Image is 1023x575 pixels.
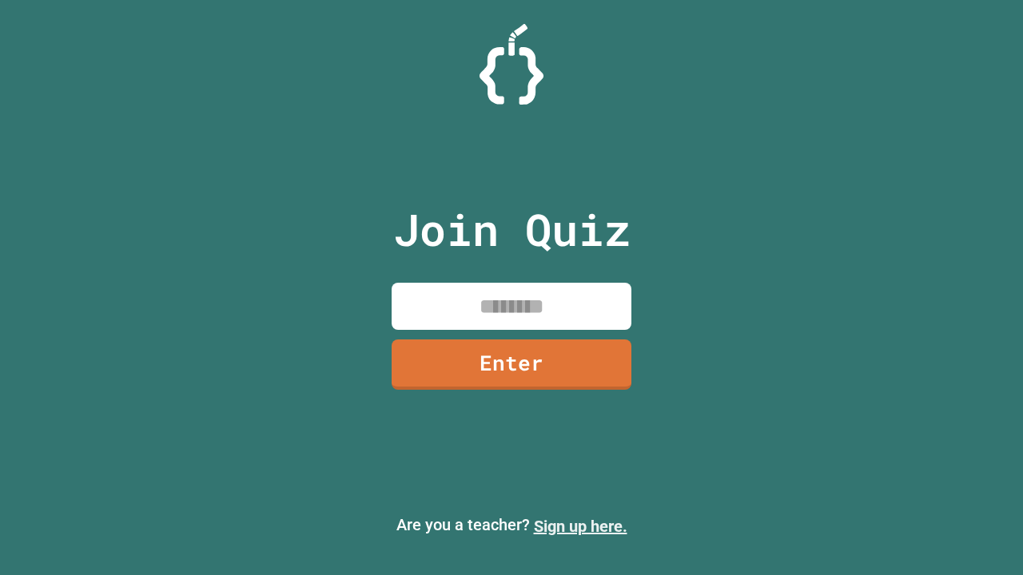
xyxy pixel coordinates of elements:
a: Enter [392,339,631,390]
img: Logo.svg [480,24,543,105]
iframe: chat widget [956,511,1007,559]
p: Are you a teacher? [13,513,1010,538]
a: Sign up here. [534,517,627,536]
p: Join Quiz [393,196,631,263]
iframe: chat widget [890,442,1007,510]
